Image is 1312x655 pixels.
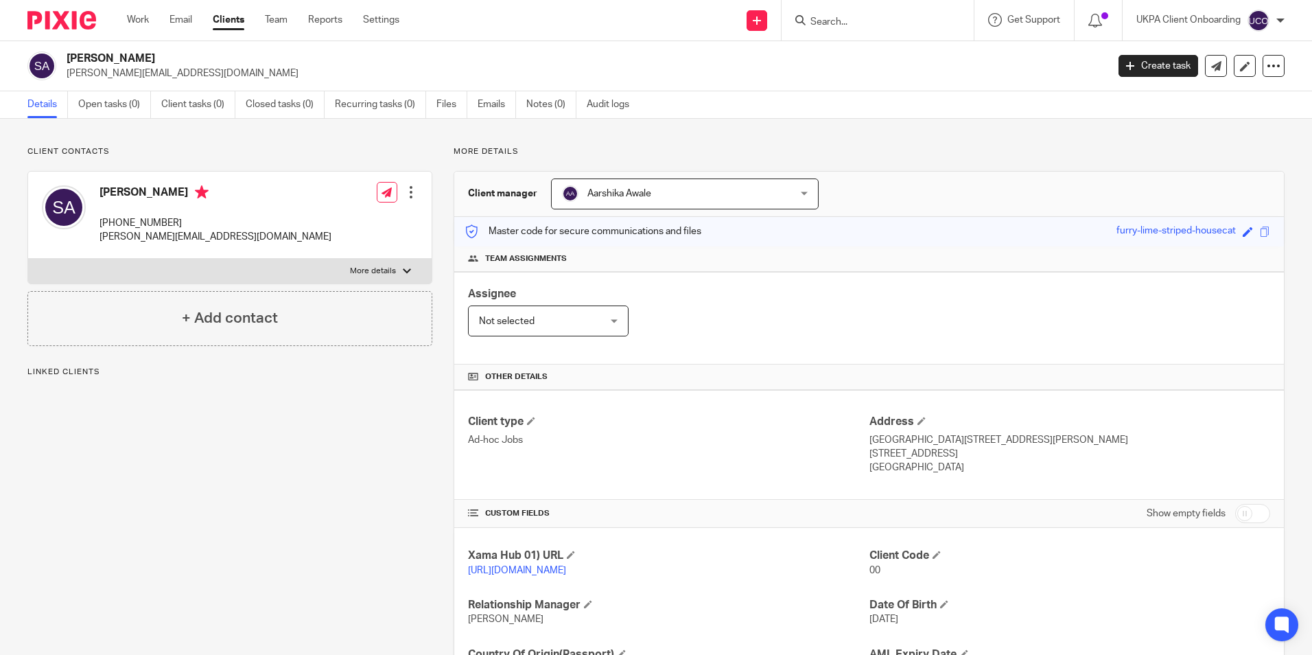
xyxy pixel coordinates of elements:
[454,146,1285,157] p: More details
[67,51,891,66] h2: [PERSON_NAME]
[869,549,1270,563] h4: Client Code
[1147,507,1226,520] label: Show empty fields
[809,16,933,29] input: Search
[436,91,467,118] a: Files
[468,598,869,612] h4: Relationship Manager
[1118,55,1198,77] a: Create task
[169,13,192,27] a: Email
[335,91,426,118] a: Recurring tasks (0)
[526,91,576,118] a: Notes (0)
[562,185,578,202] img: svg%3E
[78,91,151,118] a: Open tasks (0)
[869,447,1270,461] p: [STREET_ADDRESS]
[308,13,342,27] a: Reports
[27,146,432,157] p: Client contacts
[161,91,235,118] a: Client tasks (0)
[99,185,331,203] h4: [PERSON_NAME]
[27,367,432,378] p: Linked clients
[1007,15,1060,25] span: Get Support
[468,549,869,563] h4: Xama Hub 01) URL
[246,91,325,118] a: Closed tasks (0)
[363,13,399,27] a: Settings
[587,91,640,118] a: Audit logs
[468,187,537,200] h3: Client manager
[468,508,869,519] h4: CUSTOM FIELDS
[265,13,288,27] a: Team
[1116,224,1236,240] div: furry-lime-striped-housecat
[27,11,96,30] img: Pixie
[27,51,56,80] img: svg%3E
[99,230,331,244] p: [PERSON_NAME][EMAIL_ADDRESS][DOMAIN_NAME]
[869,566,880,575] span: 00
[468,415,869,429] h4: Client type
[869,433,1270,447] p: [GEOGRAPHIC_DATA][STREET_ADDRESS][PERSON_NAME]
[468,288,516,299] span: Assignee
[99,216,331,230] p: [PHONE_NUMBER]
[27,91,68,118] a: Details
[468,566,566,575] a: [URL][DOMAIN_NAME]
[195,185,209,199] i: Primary
[869,461,1270,474] p: [GEOGRAPHIC_DATA]
[127,13,149,27] a: Work
[869,614,898,624] span: [DATE]
[465,225,701,238] p: Master code for secure communications and files
[869,598,1270,612] h4: Date Of Birth
[468,433,869,447] p: Ad-hoc Jobs
[182,308,278,329] h4: + Add contact
[478,91,516,118] a: Emails
[67,67,1098,80] p: [PERSON_NAME][EMAIL_ADDRESS][DOMAIN_NAME]
[42,185,86,229] img: svg%3E
[587,189,651,198] span: Aarshika Awale
[485,371,548,382] span: Other details
[485,253,567,264] span: Team assignments
[869,415,1270,429] h4: Address
[1247,10,1269,32] img: svg%3E
[479,317,535,326] span: Not selected
[1136,13,1241,27] p: UKPA Client Onboarding
[213,13,244,27] a: Clients
[350,266,396,277] p: More details
[468,614,543,624] span: [PERSON_NAME]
